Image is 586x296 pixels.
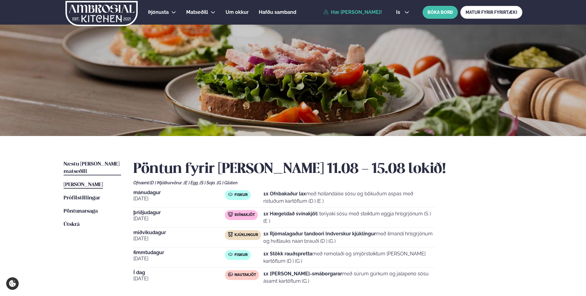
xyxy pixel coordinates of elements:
p: með remolaði og smjörsteiktum [PERSON_NAME] kartöflum (D ) (G ) [263,250,435,265]
p: með súrum gúrkum og jalapeno sósu ásamt kartöflum (G ) [263,270,435,285]
a: Þjónusta [148,9,169,16]
img: fish.svg [228,192,233,197]
span: Kjúklingur [234,233,258,238]
span: (S ) Soja , [200,180,217,185]
div: Ofnæmi: [133,180,522,185]
p: með hollandaise sósu og bökuðum aspas með ristuðum kartöflum (D ) (E ) [263,190,435,205]
span: Fiskur [234,193,248,198]
span: Í dag [133,270,225,275]
span: Prófílstillingar [64,195,100,201]
strong: 1x Ofnbakaður lax [263,191,306,197]
span: Hafðu samband [259,9,296,15]
a: Matseðill [186,9,208,16]
span: [DATE] [133,195,225,202]
a: Útskrá [64,221,80,228]
strong: 1x Rjómalagaður tandoori Indverskur kjúklingur [263,231,376,237]
img: pork.svg [228,212,233,217]
span: [PERSON_NAME] [64,182,103,187]
span: Pöntunarsaga [64,209,98,214]
a: MATUR FYRIR FYRIRTÆKI [460,6,522,19]
span: Matseðill [186,9,208,15]
img: fish.svg [228,252,233,257]
span: miðvikudagur [133,230,225,235]
a: Prófílstillingar [64,194,100,202]
p: í teriyaki sósu með steiktum eggja hrísgrjónum (S ) (E ) [263,210,435,225]
span: (G ) Glúten [217,180,238,185]
span: Svínakjöt [234,213,255,218]
a: Pöntunarsaga [64,208,98,215]
a: Næstu [PERSON_NAME] matseðill [64,161,121,175]
span: [DATE] [133,255,225,262]
a: [PERSON_NAME] [64,181,103,189]
img: logo [65,1,138,26]
span: [DATE] [133,235,225,242]
span: fimmtudagur [133,250,225,255]
span: Útskrá [64,222,80,227]
a: Um okkur [226,9,249,16]
a: Hæ [PERSON_NAME]! [324,10,382,15]
p: með ilmandi hrísgrjónum og hvítlauks naan brauði (D ) (G ) [263,230,435,245]
button: is [391,10,414,15]
span: (E ) Egg , [184,180,200,185]
span: Þjónusta [148,9,169,15]
strong: 1x Hægeldað svínakjöt [263,211,317,217]
img: chicken.svg [228,232,233,237]
img: beef.svg [228,272,233,277]
span: [DATE] [133,215,225,222]
span: Um okkur [226,9,249,15]
span: is [396,10,402,15]
h2: Pöntun fyrir [PERSON_NAME] 11.08 - 15.08 lokið! [133,161,522,178]
strong: 1x [PERSON_NAME]-smáborgarar [263,271,342,277]
span: (D ) Mjólkurvörur , [150,180,184,185]
span: þriðjudagur [133,210,225,215]
span: Næstu [PERSON_NAME] matseðill [64,162,120,174]
span: Nautakjöt [234,273,256,278]
a: Cookie settings [6,277,19,290]
button: BÓKA BORÐ [423,6,458,19]
strong: 1x Stökk rauðspretta [263,251,312,257]
span: Fiskur [234,253,248,258]
span: [DATE] [133,275,225,282]
a: Hafðu samband [259,9,296,16]
span: mánudagur [133,190,225,195]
